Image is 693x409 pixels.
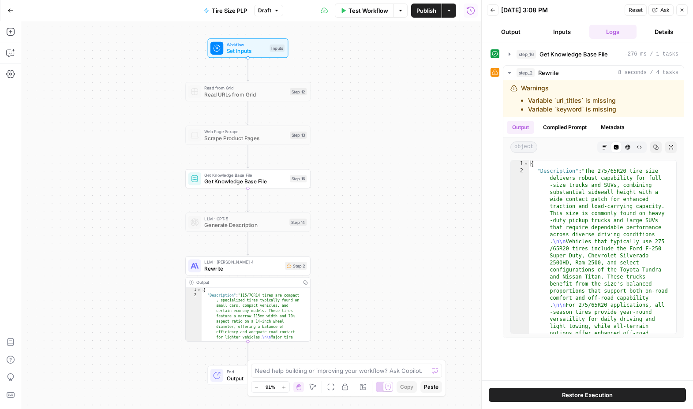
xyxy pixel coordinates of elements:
span: Get Knowledge Base File [539,50,608,59]
span: LLM · [PERSON_NAME] 4 [204,259,282,265]
div: Web Page ScrapeScrape Product PagesStep 13 [185,126,310,145]
button: Metadata [596,121,630,134]
div: Get Knowledge Base FileGet Knowledge Base FileStep 16 [185,169,310,189]
g: Edge from step_13 to step_16 [247,145,249,168]
span: Workflow [227,41,267,48]
span: Publish [416,6,436,15]
div: Step 13 [290,132,307,139]
span: Set Inputs [227,47,267,55]
span: object [510,141,537,153]
g: Edge from start to step_12 [247,58,249,81]
g: Edge from step_12 to step_13 [247,101,249,125]
span: Draft [258,7,271,15]
span: Scrape Product Pages [204,134,287,142]
div: Step 16 [290,175,307,182]
span: Tire Size PLP [212,6,247,15]
div: 8 seconds / 4 tasks [503,80,684,338]
g: Edge from step_2 to end [247,342,249,365]
button: Paste [420,381,442,393]
div: Output [196,279,298,286]
span: Toggle code folding, rows 1 through 3 [197,287,201,293]
span: Get Knowledge Base File [204,172,287,178]
span: Test Workflow [348,6,388,15]
div: LLM · [PERSON_NAME] 4RewriteStep 2Output{ "Description":"115/70R14 tires are compact , specialize... [185,256,310,342]
span: Rewrite [204,264,282,272]
span: step_16 [517,50,536,59]
span: Toggle code folding, rows 1 through 3 [524,160,528,167]
button: Logs [589,25,637,39]
button: 8 seconds / 4 tasks [503,66,684,80]
span: Web Page Scrape [204,128,287,135]
span: Read URLs from Grid [204,90,287,98]
div: 1 [511,160,529,167]
span: Output [227,374,281,382]
button: Output [487,25,535,39]
div: Warnings [521,84,616,114]
div: 1 [186,287,202,293]
span: -276 ms / 1 tasks [625,50,678,58]
li: Variable `keyword` is missing [528,105,616,114]
span: Reset [629,6,643,14]
button: Test Workflow [335,4,393,18]
button: Output [507,121,534,134]
span: Generate Description [204,221,286,229]
button: Publish [411,4,442,18]
span: End [227,368,281,375]
span: LLM · GPT-5 [204,216,286,222]
li: Variable `url_titles` is missing [528,96,616,105]
div: Inputs [270,45,285,52]
span: Paste [424,383,438,391]
button: Reset [625,4,647,16]
span: Get Knowledge Base File [204,178,287,186]
div: Read from GridRead URLs from GridStep 12 [185,82,310,101]
button: Tire Size PLP [199,4,252,18]
span: step_2 [517,68,535,77]
div: Step 12 [290,88,307,95]
span: Copy [400,383,413,391]
span: Restore Execution [562,390,613,399]
span: Read from Grid [204,85,287,91]
div: Step 14 [289,219,307,226]
span: Ask [660,6,670,14]
div: EndOutput [185,366,310,385]
div: LLM · GPT-5Generate DescriptionStep 14 [185,212,310,232]
button: Inputs [538,25,586,39]
button: Details [640,25,688,39]
button: Ask [648,4,674,16]
span: 8 seconds / 4 tasks [618,69,678,77]
div: WorkflowSet InputsInputs [185,38,310,58]
button: -276 ms / 1 tasks [503,47,684,61]
span: Rewrite [538,68,559,77]
span: 91% [266,383,275,390]
div: Step 2 [285,262,307,270]
button: Compiled Prompt [538,121,592,134]
g: Edge from step_14 to step_2 [247,232,249,255]
button: Draft [254,5,283,16]
g: Edge from step_16 to step_14 [247,188,249,212]
button: Restore Execution [489,388,686,402]
button: Copy [397,381,417,393]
